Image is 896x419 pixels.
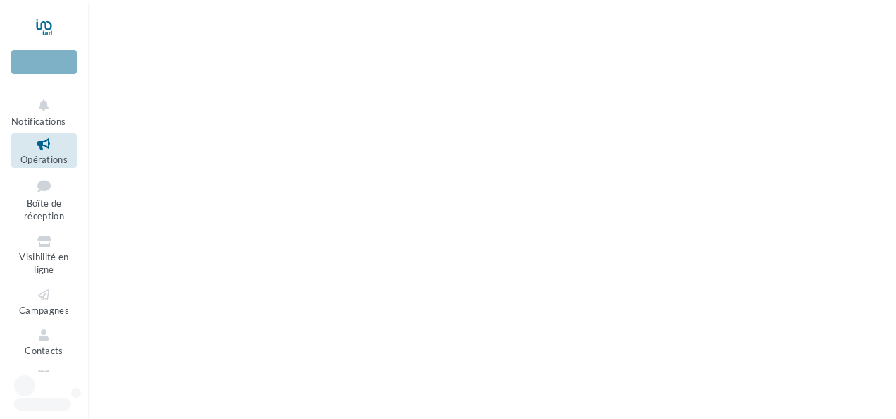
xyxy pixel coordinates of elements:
[25,345,63,356] span: Contacts
[20,154,68,165] span: Opérations
[11,324,77,359] a: Contacts
[11,133,77,168] a: Opérations
[19,251,68,276] span: Visibilité en ligne
[19,305,69,316] span: Campagnes
[11,174,77,225] a: Boîte de réception
[11,231,77,279] a: Visibilité en ligne
[11,50,77,74] div: Nouvelle campagne
[11,116,66,127] span: Notifications
[11,284,77,319] a: Campagnes
[24,198,64,222] span: Boîte de réception
[11,365,77,400] a: Médiathèque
